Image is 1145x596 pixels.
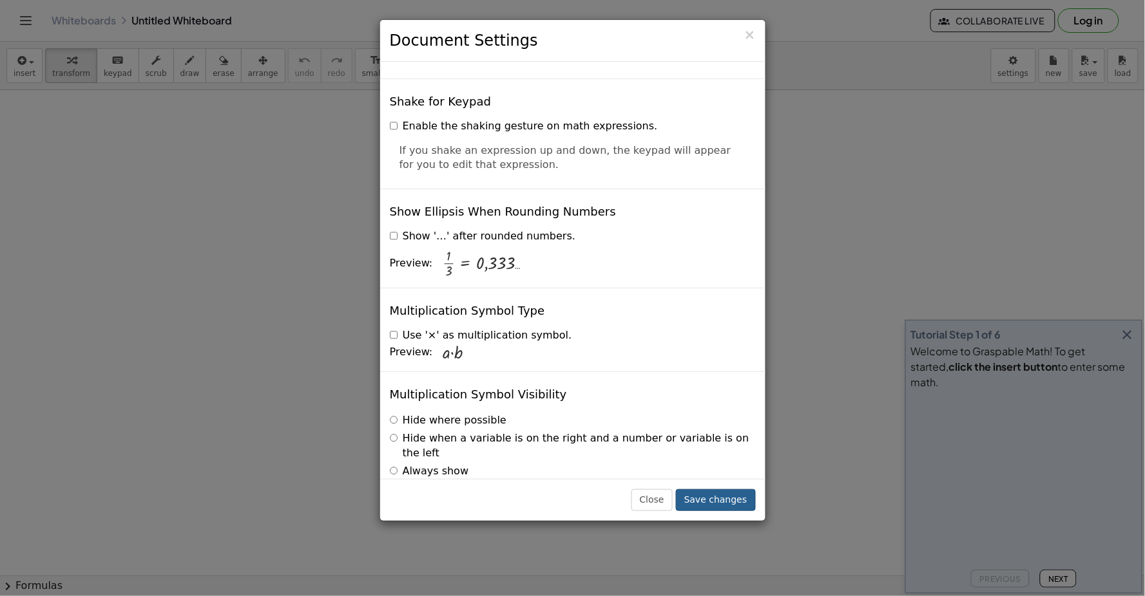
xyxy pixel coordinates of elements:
[676,489,756,511] button: Save changes
[390,30,756,51] h3: Document Settings
[631,489,673,511] button: Close
[390,232,398,240] input: Show '…' after rounded numbers.
[390,467,398,475] input: Always show
[390,413,506,428] label: Hide where possible
[390,119,658,134] label: Enable the shaking gesture on math expressions.
[744,27,756,42] span: ×
[390,328,572,343] label: Use '×' as multiplication symbol.
[390,229,575,244] label: Show '…' after rounded numbers.
[390,388,567,401] h4: Multiplication Symbol Visibility
[390,304,545,317] h4: Multiplication Symbol Type
[399,144,746,173] p: If you shake an expression up and down, the keypad will appear for you to edit that expression.
[390,416,398,424] input: Hide where possible
[390,122,398,130] input: Enable the shaking gesture on math expressions.
[744,28,756,42] button: Close
[390,345,433,360] span: Preview:
[390,431,756,461] label: Hide when a variable is on the right and a number or variable is on the left
[390,331,398,339] input: Use '×' as multiplication symbol.
[390,205,616,218] h4: Show Ellipsis When Rounding Numbers
[390,434,398,442] input: Hide when a variable is on the right and a number or variable is on the left
[390,256,433,271] span: Preview:
[390,464,469,479] label: Always show
[390,95,491,108] h4: Shake for Keypad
